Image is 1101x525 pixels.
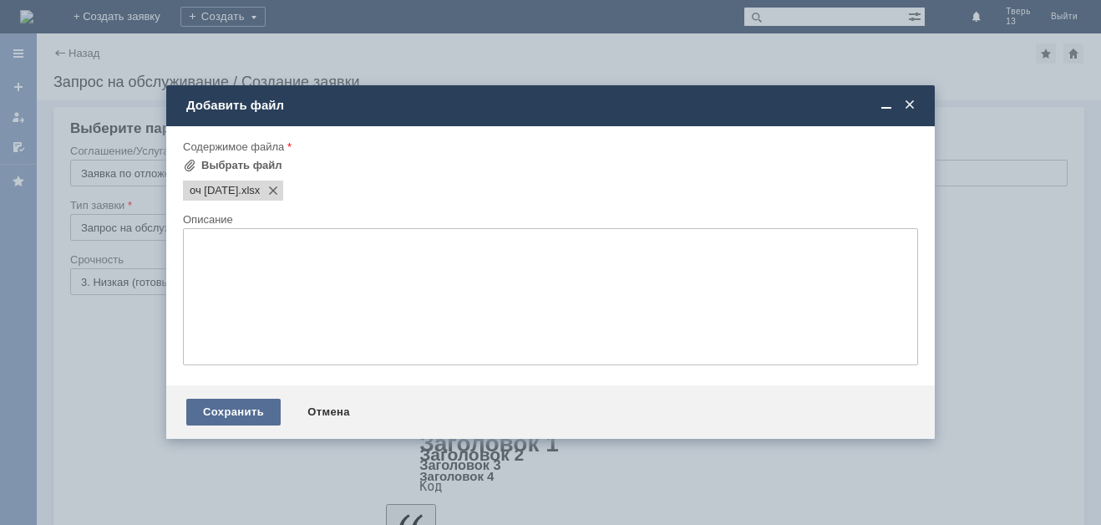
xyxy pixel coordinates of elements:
div: Описание [183,214,915,225]
span: Закрыть [901,98,918,113]
span: Свернуть (Ctrl + M) [878,98,895,113]
div: ​Добрый вечер [7,7,244,20]
div: Добавить файл [186,98,918,113]
span: оч 24.09.25.xlsx [238,184,260,197]
div: Выбрать файл [201,159,282,172]
span: оч 24.09.25.xlsx [190,184,238,197]
div: Содержимое файла [183,141,915,152]
div: Прошу удалить отложенные чеки [7,20,244,33]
